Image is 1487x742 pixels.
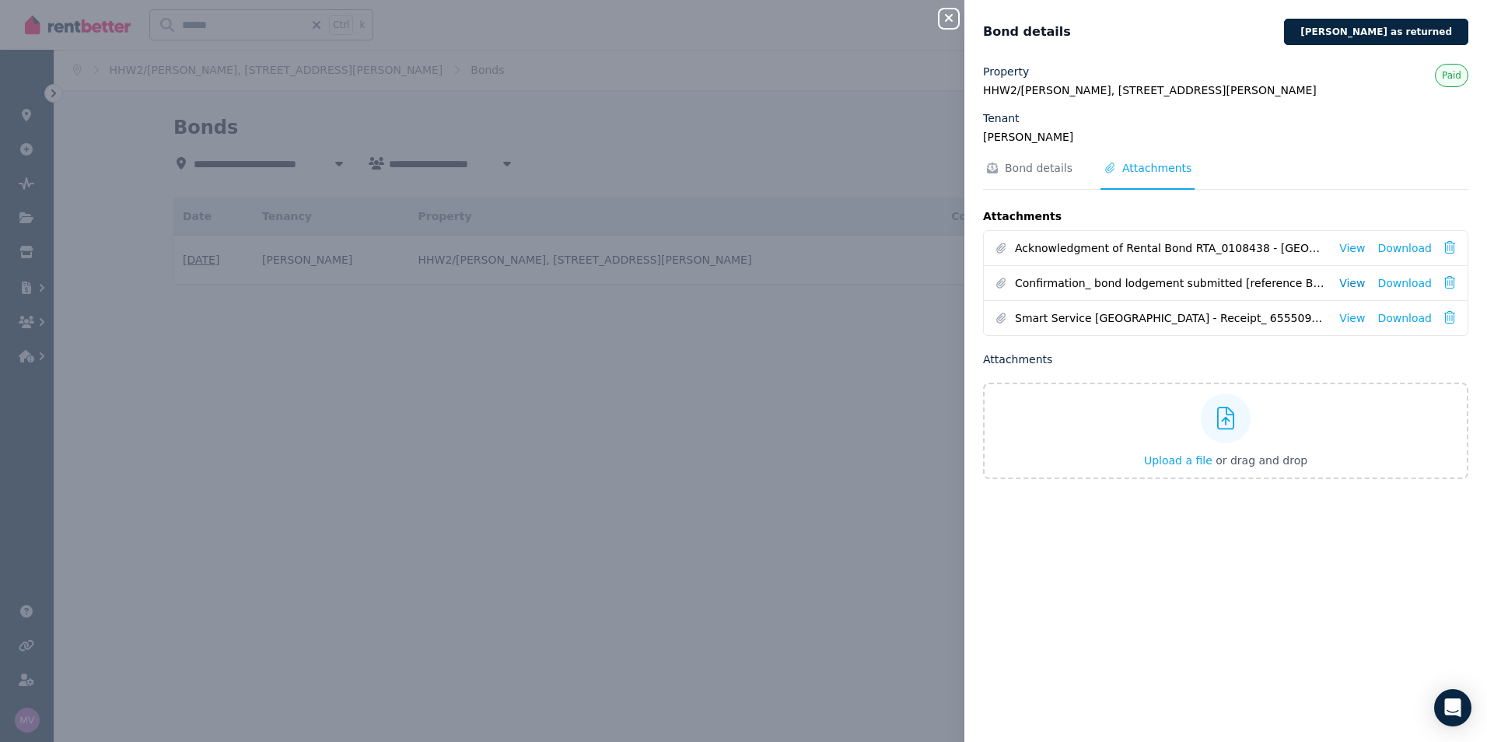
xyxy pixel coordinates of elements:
a: View [1339,275,1365,291]
a: Download [1377,310,1432,326]
a: View [1339,310,1365,326]
span: Bond details [983,23,1071,41]
div: Open Intercom Messenger [1434,689,1471,726]
span: Upload a file [1144,454,1212,467]
button: Upload a file or drag and drop [1144,453,1307,468]
span: Acknowledgment of Rental Bond RTA_0108438 - [GEOGRAPHIC_DATA] - [GEOGRAPHIC_DATA][PERSON_NAME]pdf [1015,240,1327,256]
label: Property [983,64,1029,79]
span: Confirmation_ bond lodgement submitted [reference BL-39265722] RTA_0108398 - [GEOGRAPHIC_DATA] - ... [1015,275,1327,291]
span: Paid [1442,69,1461,82]
label: Tenant [983,110,1020,126]
p: Attachments [983,352,1468,367]
span: Bond details [1005,160,1072,176]
span: or drag and drop [1216,454,1307,467]
p: Attachments [983,208,1468,224]
span: Smart Service [GEOGRAPHIC_DATA] - Receipt_ 6555093 - [GEOGRAPHIC_DATA] - [PERSON_NAME][GEOGRAPHIC... [1015,310,1327,326]
span: Attachments [1122,160,1191,176]
legend: [PERSON_NAME] [983,129,1468,145]
button: [PERSON_NAME] as returned [1284,19,1468,45]
a: Download [1377,275,1432,291]
a: View [1339,240,1365,256]
legend: HHW2/[PERSON_NAME], [STREET_ADDRESS][PERSON_NAME] [983,82,1468,98]
nav: Tabs [983,160,1468,190]
a: Download [1377,240,1432,256]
